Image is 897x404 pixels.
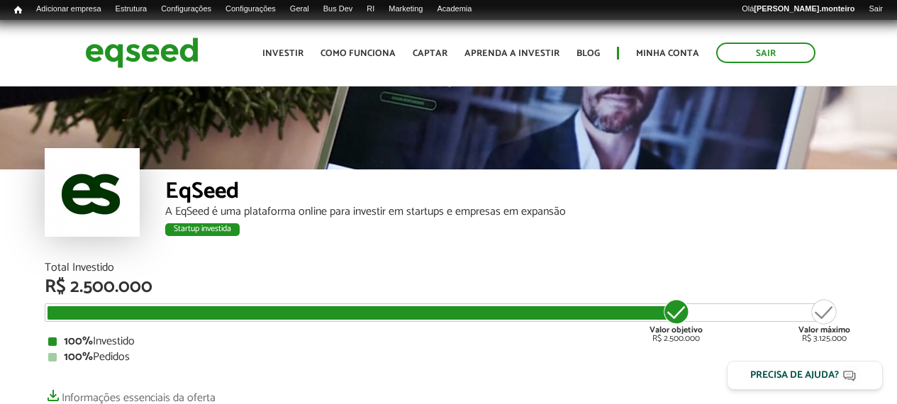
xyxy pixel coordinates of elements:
[29,4,108,15] a: Adicionar empresa
[48,352,849,363] div: Pedidos
[45,262,853,274] div: Total Investido
[316,4,360,15] a: Bus Dev
[85,34,199,72] img: EqSeed
[636,49,699,58] a: Minha conta
[14,5,22,15] span: Início
[108,4,155,15] a: Estrutura
[576,49,600,58] a: Blog
[430,4,479,15] a: Academia
[862,4,890,15] a: Sair
[7,4,29,17] a: Início
[360,4,381,15] a: RI
[650,298,703,343] div: R$ 2.500.000
[650,323,703,337] strong: Valor objetivo
[321,49,396,58] a: Como funciona
[45,278,853,296] div: R$ 2.500.000
[165,180,853,206] div: EqSeed
[464,49,559,58] a: Aprenda a investir
[218,4,283,15] a: Configurações
[154,4,218,15] a: Configurações
[64,347,93,366] strong: 100%
[48,336,849,347] div: Investido
[798,323,850,337] strong: Valor máximo
[165,206,853,218] div: A EqSeed é uma plataforma online para investir em startups e empresas em expansão
[262,49,303,58] a: Investir
[45,384,216,404] a: Informações essenciais da oferta
[716,43,815,63] a: Sair
[413,49,447,58] a: Captar
[165,223,240,236] div: Startup investida
[283,4,316,15] a: Geral
[754,4,854,13] strong: [PERSON_NAME].monteiro
[798,298,850,343] div: R$ 3.125.000
[735,4,862,15] a: Olá[PERSON_NAME].monteiro
[64,332,93,351] strong: 100%
[381,4,430,15] a: Marketing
